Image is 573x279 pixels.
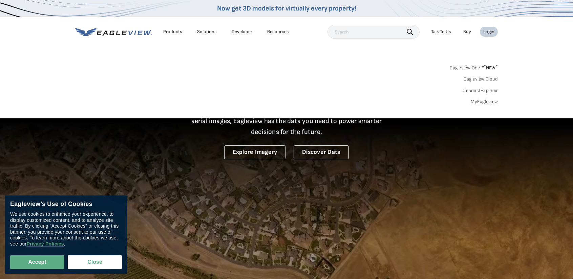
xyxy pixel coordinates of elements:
button: Accept [10,255,64,269]
a: Buy [463,29,471,35]
a: Privacy Policies [26,241,64,247]
div: Resources [267,29,289,35]
input: Search [327,25,420,39]
a: Eagleview One™*NEW* [450,63,498,71]
div: Products [163,29,182,35]
span: NEW [484,65,498,71]
a: Developer [232,29,252,35]
a: Eagleview Cloud [464,76,498,82]
a: MyEagleview [471,99,498,105]
p: A new era starts here. Built on more than 3.5 billion high-resolution aerial images, Eagleview ha... [183,105,390,137]
div: Solutions [197,29,217,35]
div: We use cookies to enhance your experience, to display customized content, and to analyze site tra... [10,211,122,247]
div: Talk To Us [431,29,451,35]
div: Eagleview’s Use of Cookies [10,201,122,208]
div: Login [483,29,494,35]
a: Discover Data [294,145,349,159]
a: Now get 3D models for virtually every property! [217,4,356,13]
a: Explore Imagery [224,145,286,159]
a: ConnectExplorer [463,88,498,94]
button: Close [68,255,122,269]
